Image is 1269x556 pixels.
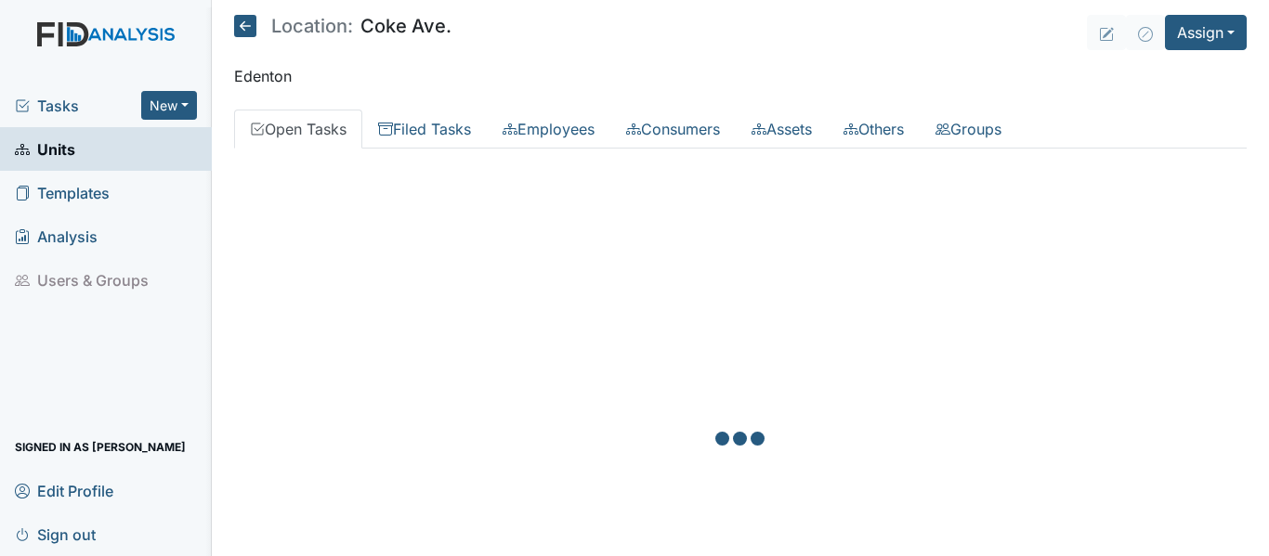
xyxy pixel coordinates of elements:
a: Consumers [610,110,736,149]
span: Sign out [15,520,96,549]
span: Edit Profile [15,476,113,505]
button: New [141,91,197,120]
a: Assets [736,110,828,149]
p: Edenton [234,65,1247,87]
a: Employees [487,110,610,149]
button: Assign [1165,15,1247,50]
h5: Coke Ave. [234,15,451,37]
span: Location: [271,17,353,35]
span: Analysis [15,222,98,251]
a: Open Tasks [234,110,362,149]
span: Signed in as [PERSON_NAME] [15,433,186,461]
a: Tasks [15,95,141,117]
a: Filed Tasks [362,110,487,149]
a: Others [828,110,920,149]
a: Groups [920,110,1017,149]
span: Templates [15,178,110,207]
span: Units [15,135,75,163]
